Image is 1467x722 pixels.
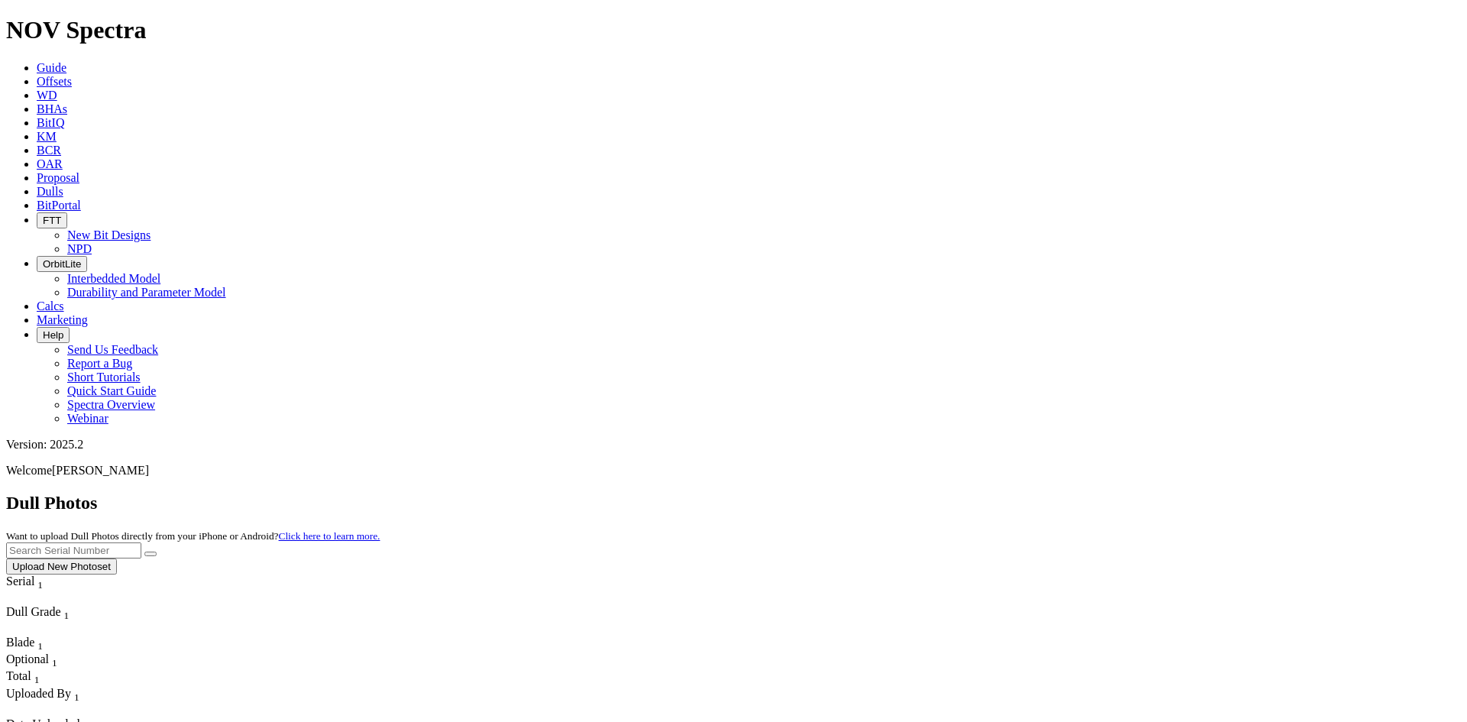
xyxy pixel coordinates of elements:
[6,16,1461,44] h1: NOV Spectra
[64,605,70,618] span: Sort None
[6,575,71,605] div: Sort None
[6,652,60,669] div: Sort None
[6,652,49,665] span: Optional
[6,542,141,558] input: Search Serial Number
[6,438,1461,452] div: Version: 2025.2
[37,256,87,272] button: OrbitLite
[6,704,151,717] div: Column Menu
[43,215,61,226] span: FTT
[6,652,60,669] div: Optional Sort None
[6,687,151,704] div: Uploaded By Sort None
[37,130,57,143] a: KM
[6,493,1461,513] h2: Dull Photos
[67,272,160,285] a: Interbedded Model
[6,530,380,542] small: Want to upload Dull Photos directly from your iPhone or Android?
[37,579,43,591] sub: 1
[6,622,113,636] div: Column Menu
[74,691,79,703] sub: 1
[6,636,60,652] div: Sort None
[43,258,81,270] span: OrbitLite
[6,669,60,686] div: Sort None
[37,299,64,312] a: Calcs
[37,102,67,115] a: BHAs
[64,610,70,621] sub: 1
[6,687,71,700] span: Uploaded By
[6,605,113,622] div: Dull Grade Sort None
[34,669,40,682] span: Sort None
[67,357,132,370] a: Report a Bug
[67,371,141,384] a: Short Tutorials
[67,286,226,299] a: Durability and Parameter Model
[37,212,67,228] button: FTT
[37,640,43,652] sub: 1
[67,343,158,356] a: Send Us Feedback
[6,687,151,717] div: Sort None
[37,199,81,212] a: BitPortal
[34,675,40,686] sub: 1
[37,327,70,343] button: Help
[37,157,63,170] a: OAR
[37,575,43,588] span: Sort None
[52,464,149,477] span: [PERSON_NAME]
[6,636,60,652] div: Blade Sort None
[67,384,156,397] a: Quick Start Guide
[6,669,60,686] div: Total Sort None
[279,530,381,542] a: Click here to learn more.
[6,464,1461,478] p: Welcome
[6,669,31,682] span: Total
[37,89,57,102] a: WD
[37,313,88,326] a: Marketing
[6,591,71,605] div: Column Menu
[52,652,57,665] span: Sort None
[67,228,151,241] a: New Bit Designs
[67,412,108,425] a: Webinar
[6,558,117,575] button: Upload New Photoset
[67,242,92,255] a: NPD
[37,61,66,74] a: Guide
[6,575,34,588] span: Serial
[6,605,61,618] span: Dull Grade
[43,329,63,341] span: Help
[6,636,34,649] span: Blade
[37,116,64,129] a: BitIQ
[37,144,61,157] a: BCR
[37,185,63,198] a: Dulls
[37,171,79,184] a: Proposal
[6,575,71,591] div: Serial Sort None
[37,75,72,88] a: Offsets
[67,398,155,411] a: Spectra Overview
[37,636,43,649] span: Sort None
[74,687,79,700] span: Sort None
[6,605,113,636] div: Sort None
[52,657,57,669] sub: 1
